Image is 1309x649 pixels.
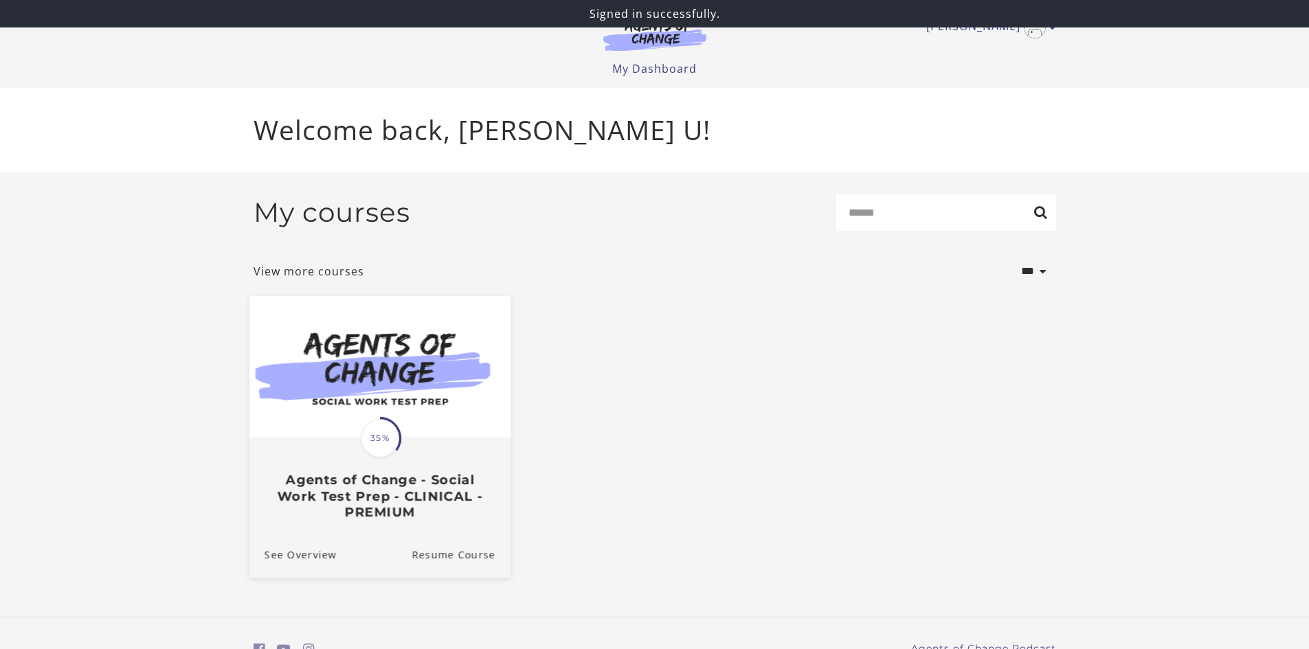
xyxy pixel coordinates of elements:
h2: My courses [254,196,410,229]
a: Agents of Change - Social Work Test Prep - CLINICAL - PREMIUM: Resume Course [412,531,511,577]
a: Agents of Change - Social Work Test Prep - CLINICAL - PREMIUM: See Overview [249,531,336,577]
p: Welcome back, [PERSON_NAME] U! [254,110,1056,150]
img: Agents of Change Logo [589,19,721,51]
a: Toggle menu [926,16,1049,38]
a: My Dashboard [612,61,697,76]
h3: Agents of Change - Social Work Test Prep - CLINICAL - PREMIUM [264,472,495,520]
span: 35% [361,419,399,457]
a: View more courses [254,263,364,280]
p: Signed in successfully. [5,5,1304,22]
